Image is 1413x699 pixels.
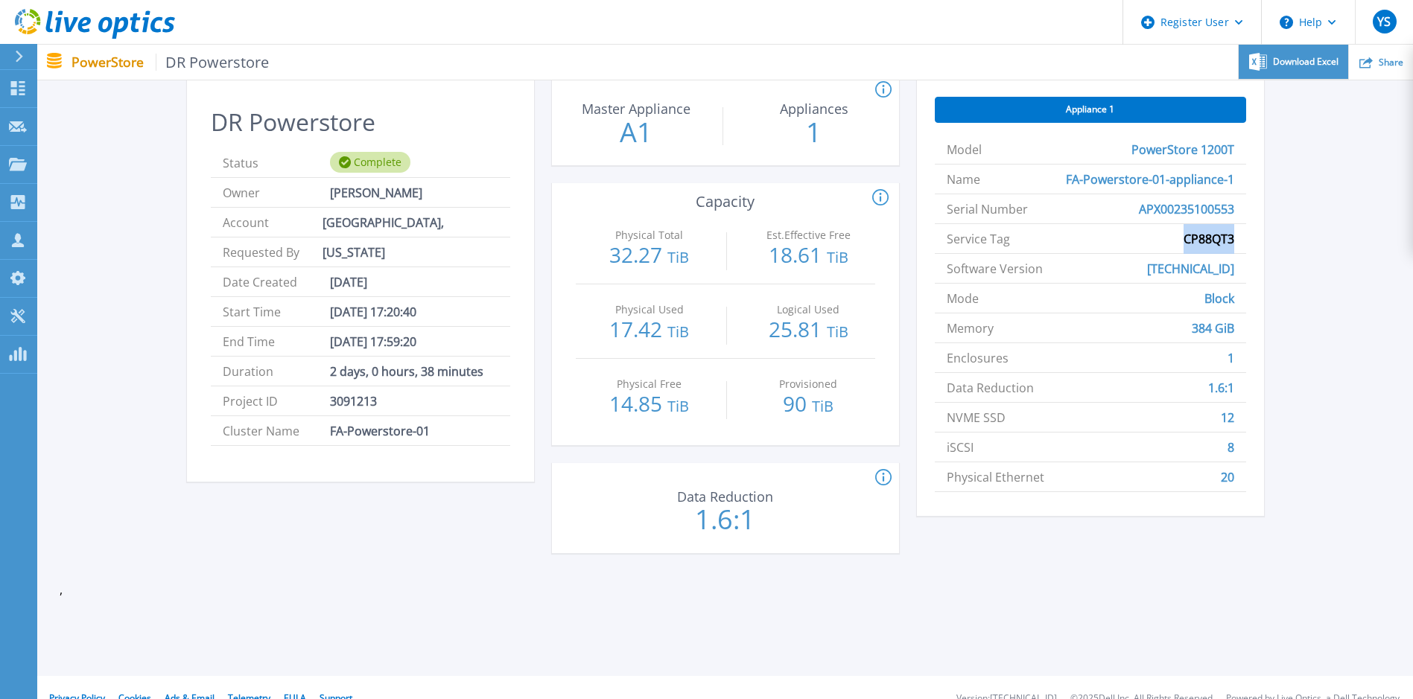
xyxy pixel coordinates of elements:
[583,319,717,342] p: 17.42
[1147,254,1234,283] span: [TECHNICAL_ID]
[156,54,270,71] span: DR Powerstore
[812,396,833,416] span: TiB
[72,54,270,71] p: PowerStore
[746,379,871,389] p: Provisioned
[223,267,330,296] span: Date Created
[330,327,416,356] span: [DATE] 17:59:20
[330,416,430,445] span: FA-Powerstore-01
[746,230,871,240] p: Est.Effective Free
[827,322,848,342] span: TiB
[223,386,330,415] span: Project ID
[330,267,367,296] span: [DATE]
[223,148,330,177] span: Status
[1273,57,1339,66] span: Download Excel
[586,304,712,315] p: Physical Used
[223,416,330,445] span: Cluster Name
[223,357,330,386] span: Duration
[746,304,871,315] p: Logical Used
[947,313,994,342] span: Memory
[947,135,982,164] span: Model
[556,102,716,115] p: Master Appliance
[1208,373,1234,402] span: 1.6:1
[642,506,809,533] p: 1.6:1
[211,109,510,136] h2: DR Powerstore
[1204,284,1234,313] span: Block
[223,237,330,266] span: Requested By
[742,393,875,417] p: 90
[330,357,483,386] span: 2 days, 0 hours, 38 minutes
[1066,103,1114,115] span: Appliance 1
[1192,313,1234,342] span: 384 GiB
[947,373,1034,402] span: Data Reduction
[1221,462,1234,491] span: 20
[583,393,717,417] p: 14.85
[586,379,712,389] p: Physical Free
[223,208,323,237] span: Account
[223,297,330,326] span: Start Time
[667,247,689,267] span: TiB
[947,403,1006,432] span: NVME SSD
[1139,194,1234,223] span: APX00235100553
[1131,135,1234,164] span: PowerStore 1200T
[947,165,980,194] span: Name
[1228,343,1234,372] span: 1
[553,119,720,146] p: A1
[330,152,410,173] div: Complete
[667,322,689,342] span: TiB
[1221,403,1234,432] span: 12
[1066,165,1234,194] span: FA-Powerstore-01-appliance-1
[645,490,804,503] p: Data Reduction
[742,244,875,268] p: 18.61
[223,327,330,356] span: End Time
[330,386,377,415] span: 3091213
[586,230,712,240] p: Physical Total
[742,319,875,342] p: 25.81
[323,208,498,237] span: [GEOGRAPHIC_DATA], [US_STATE]
[827,247,848,267] span: TiB
[1377,16,1391,28] span: YS
[330,178,422,207] span: [PERSON_NAME]
[734,102,894,115] p: Appliances
[330,297,416,326] span: [DATE] 17:20:40
[667,396,689,416] span: TiB
[947,433,974,462] span: iSCSI
[583,244,717,268] p: 32.27
[947,284,979,313] span: Mode
[947,254,1043,283] span: Software Version
[731,119,898,146] p: 1
[947,343,1009,372] span: Enclosures
[223,178,330,207] span: Owner
[1379,58,1403,67] span: Share
[947,462,1044,491] span: Physical Ethernet
[947,224,1010,253] span: Service Tag
[947,194,1028,223] span: Serial Number
[1228,433,1234,462] span: 8
[1184,224,1234,253] span: CP88QT3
